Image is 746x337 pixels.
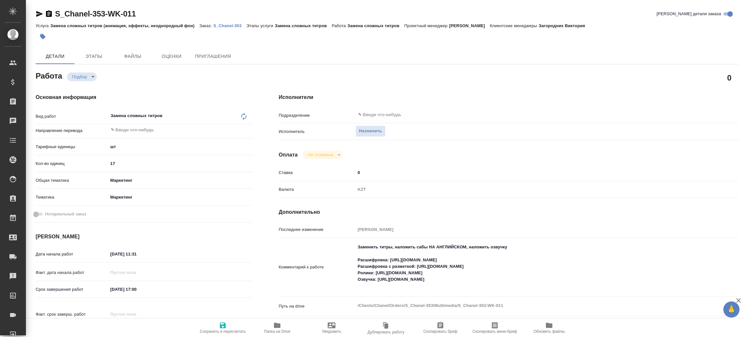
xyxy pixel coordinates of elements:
p: Тарифные единицы [36,144,108,150]
p: Ставка [279,169,356,176]
span: Этапы [78,52,109,60]
input: Пустое поле [108,268,165,277]
p: Этапы услуги [246,23,275,28]
button: Скопировать ссылку [45,10,53,18]
input: Пустое поле [356,225,701,234]
button: 🙏 [723,301,740,318]
input: ✎ Введи что-нибудь [356,168,701,177]
h4: Исполнители [279,93,739,101]
div: шт [108,141,253,152]
p: Замена сложных титров (анимация, эффекты, неоднородный фон) [50,23,199,28]
div: Подбор [67,72,97,81]
span: Приглашения [195,52,231,60]
p: Срок завершения работ [36,286,108,293]
input: ✎ Введи что-нибудь [108,249,165,259]
button: Папка на Drive [250,319,304,337]
h2: 0 [727,72,731,83]
button: Назначить [356,125,386,137]
p: Факт. срок заверш. работ [36,311,108,318]
button: Скопировать ссылку для ЯМессенджера [36,10,43,18]
div: KZT [356,184,701,195]
span: Дублировать работу [367,330,404,334]
span: Папка на Drive [264,329,290,334]
span: Скопировать мини-бриф [472,329,517,334]
div: Маркетинг [108,192,253,203]
button: Open [249,129,251,131]
button: Обновить файлы [522,319,576,337]
button: Сохранить и пересчитать [196,319,250,337]
p: Замена сложных титров [275,23,332,28]
p: [PERSON_NAME] [449,23,490,28]
h4: Оплата [279,151,298,159]
span: Назначить [359,127,382,135]
button: Скопировать бриф [413,319,468,337]
button: Не оплачена [306,152,335,158]
p: Подразделение [279,112,356,119]
span: [PERSON_NAME] детали заказа [657,11,721,17]
span: Скопировать бриф [423,329,457,334]
p: Клиентские менеджеры [490,23,539,28]
h4: [PERSON_NAME] [36,233,253,241]
p: Последнее изменение [279,226,356,233]
p: Тематика [36,194,108,201]
span: Оценки [156,52,187,60]
button: Уведомить [304,319,359,337]
button: Скопировать мини-бриф [468,319,522,337]
p: Направление перевода [36,127,108,134]
span: 🙏 [726,303,737,316]
p: Валюта [279,186,356,193]
button: Добавить тэг [36,29,50,44]
p: Проектный менеджер [404,23,449,28]
input: ✎ Введи что-нибудь [108,159,253,168]
p: Дата начала работ [36,251,108,257]
span: Файлы [117,52,148,60]
p: Путь на drive [279,303,356,310]
span: Детали [40,52,71,60]
input: Пустое поле [108,310,165,319]
input: ✎ Введи что-нибудь [357,111,677,119]
span: Уведомить [322,329,341,334]
span: Нотариальный заказ [45,211,86,217]
input: ✎ Введи что-нибудь [110,126,229,134]
div: Подбор [303,150,343,159]
p: Замена сложных титров [347,23,404,28]
div: Маркетинг [108,175,253,186]
span: Сохранить и пересчитать [200,329,246,334]
p: Общая тематика [36,177,108,184]
h4: Дополнительно [279,208,739,216]
p: Заказ: [199,23,213,28]
p: Услуга [36,23,50,28]
p: Работа [332,23,347,28]
h4: Основная информация [36,93,253,101]
p: Комментарий к работе [279,264,356,270]
textarea: /Clients/Chanel/Orders/S_Chanel-353/Multimedia/S_Chanel-353-WK-011 [356,300,701,311]
p: Кол-во единиц [36,160,108,167]
span: Обновить файлы [534,329,565,334]
a: S_Chanel-353 [213,23,246,28]
button: Дублировать работу [359,319,413,337]
p: Исполнитель [279,128,356,135]
p: Факт. дата начала работ [36,269,108,276]
a: S_Chanel-353-WK-011 [55,9,136,18]
button: Open [697,114,698,115]
p: Вид работ [36,113,108,120]
h2: Работа [36,70,62,81]
input: ✎ Введи что-нибудь [108,285,165,294]
textarea: Заменить титры, наложить сабы НА АНГЛИЙСКОМ, наложить озвучку Расшифровка: [URL][DOMAIN_NAME] Рас... [356,242,701,291]
button: Подбор [70,74,89,80]
p: Загородних Виктория [539,23,590,28]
